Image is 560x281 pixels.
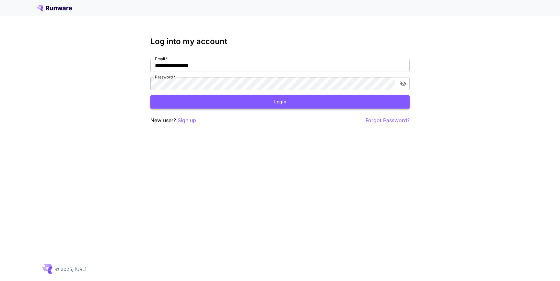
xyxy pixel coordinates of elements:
label: Password [155,74,176,80]
button: Sign up [178,116,196,124]
button: Login [150,95,410,109]
p: © 2025, [URL] [55,266,87,273]
p: New user? [150,116,196,124]
button: toggle password visibility [397,78,409,89]
label: Email [155,56,168,62]
h3: Log into my account [150,37,410,46]
button: Forgot Password? [366,116,410,124]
